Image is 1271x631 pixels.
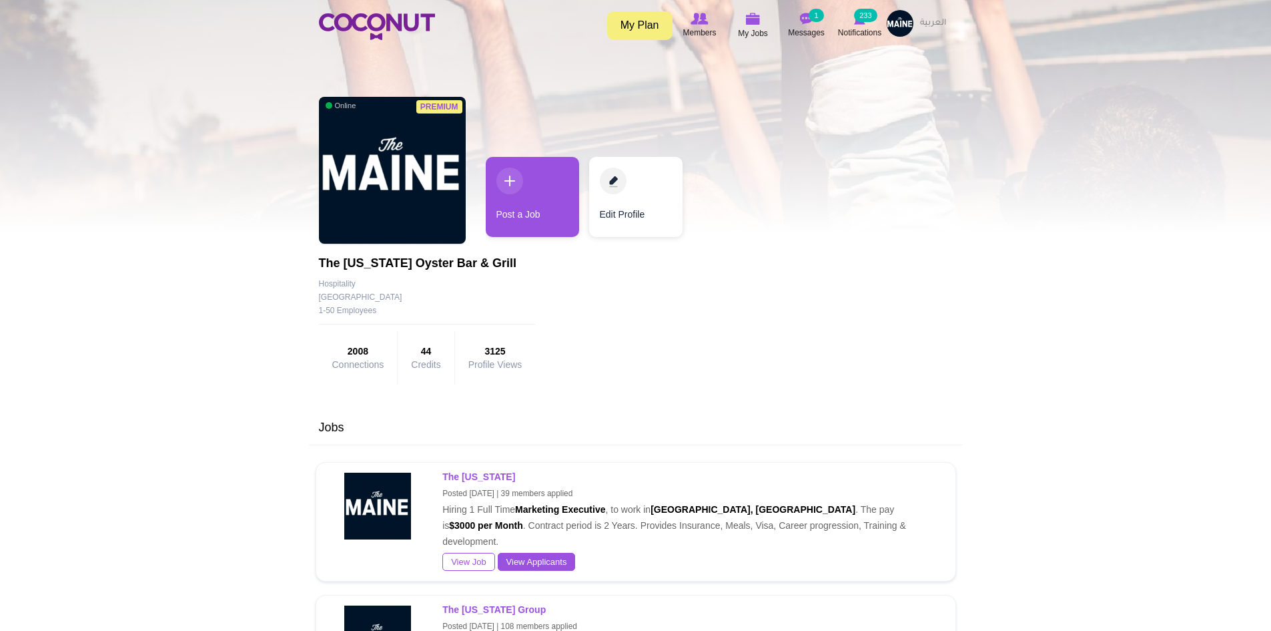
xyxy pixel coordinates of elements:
[738,27,768,40] span: My Jobs
[319,304,536,317] div: 1-50 Employees
[319,257,536,270] h1: The [US_STATE] Oyster Bar & Grill
[442,553,495,572] a: View Job
[788,26,825,39] span: Messages
[673,10,727,41] a: Browse Members Members
[727,10,780,41] a: My Jobs My Jobs
[319,290,402,304] div: [GEOGRAPHIC_DATA]
[442,604,548,615] a: The [US_STATE] Group
[319,13,435,40] img: Home
[468,345,522,370] a: 3125Profile Views
[589,157,683,244] div: 2 / 2
[800,13,813,25] img: Messages
[486,157,579,244] div: 1 / 2
[809,9,823,22] small: 1
[326,101,356,110] span: Online
[416,100,462,114] span: Premium
[332,345,384,358] strong: 2008
[913,10,953,37] a: العربية
[442,471,515,482] strong: The [US_STATE]
[589,157,683,237] a: Edit Profile
[442,604,546,615] strong: The [US_STATE] Group
[442,471,517,482] a: The [US_STATE]
[746,13,761,25] img: My Jobs
[838,26,881,39] span: Notifications
[319,277,536,290] div: Hospitality
[498,553,576,572] a: View Applicants
[411,345,440,370] a: 44Credits
[607,11,673,40] a: My Plan
[683,26,716,39] span: Members
[468,345,522,358] strong: 3125
[833,10,887,41] a: Notifications Notifications 233
[780,10,833,41] a: Messages Messages 1
[442,622,577,631] small: Posted [DATE] | 108 members applied
[312,421,959,435] h3: Jobs
[411,345,440,358] strong: 44
[854,13,865,25] img: Notifications
[449,520,522,531] strong: $3000 per Month
[515,504,605,515] strong: Marketing Executive
[691,13,708,25] img: Browse Members
[486,157,579,237] a: Post a Job
[442,469,935,550] p: Hiring 1 Full Time , to work in . The pay is . Contract period is 2 Years. Provides Insurance, Me...
[442,489,572,498] small: Posted [DATE] | 39 members applied
[651,504,855,515] strong: [GEOGRAPHIC_DATA], [GEOGRAPHIC_DATA]
[854,9,877,22] small: 233
[332,345,384,370] a: 2008Connections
